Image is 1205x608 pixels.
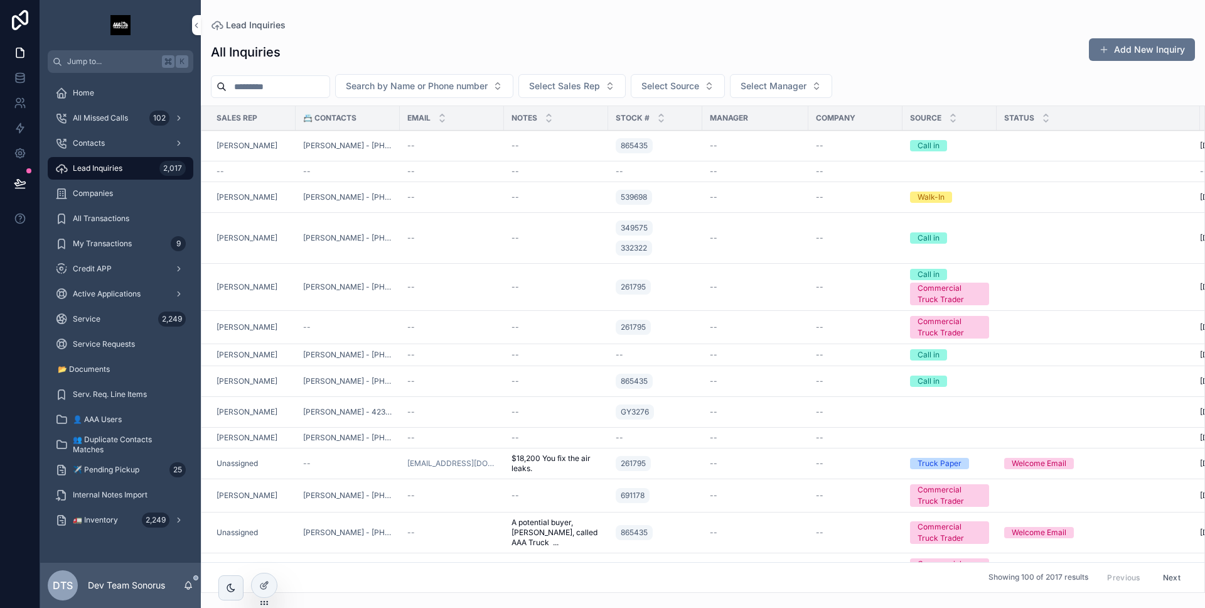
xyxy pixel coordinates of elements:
span: Service [73,314,100,324]
span: A potential buyer, [PERSON_NAME], called AAA Truck ... [511,518,601,548]
a: [PERSON_NAME] - [PHONE_NUMBER] [303,141,392,151]
span: -- [407,192,415,202]
span: GY3276 [621,407,649,417]
span: -- [710,233,717,243]
span: -- [816,350,823,360]
a: [PERSON_NAME] [217,491,288,501]
span: -- [710,141,717,151]
span: Service Requests [73,339,135,349]
span: 261795 [621,459,646,469]
a: -- [407,376,496,386]
span: -- [407,433,415,443]
a: Truck Paper [910,458,989,469]
a: 865435 [616,136,695,156]
a: -- [511,141,601,151]
span: -- [710,166,717,176]
a: Unassigned [217,528,258,538]
a: [PERSON_NAME] - [PHONE_NUMBER] [303,350,392,360]
span: -- [303,322,311,332]
span: -- [710,433,717,443]
a: Service2,249 [48,308,193,330]
a: -- [407,141,496,151]
a: Service Requests [48,333,193,356]
span: 539698 [621,192,647,202]
a: Unassigned [217,459,258,469]
a: [PERSON_NAME] [217,141,277,151]
span: Credit APP [73,264,112,274]
a: Add New Inquiry [1089,38,1195,61]
span: -- [710,407,717,417]
a: Commercial Truck Trader [910,316,989,339]
a: 865435 [616,525,653,540]
a: -- [710,350,801,360]
span: ✈️ Pending Pickup [73,465,139,475]
span: -- [816,322,823,332]
span: -- [407,322,415,332]
span: -- [511,322,519,332]
a: [PERSON_NAME] [217,192,288,202]
a: [PERSON_NAME] - [PHONE_NUMBER] [303,491,392,501]
span: -- [511,407,519,417]
a: [PERSON_NAME] - [PHONE_NUMBER] [303,433,392,443]
a: -- [511,282,601,292]
div: Call in [918,140,940,151]
a: -- [710,376,801,386]
span: -- [511,192,519,202]
a: -- [407,407,496,417]
a: -- [511,350,601,360]
span: All Transactions [73,214,129,224]
a: [PERSON_NAME] [217,491,277,501]
a: 👤 AAA Users [48,408,193,431]
span: -- [710,376,717,386]
span: 261795 [621,282,646,292]
span: -- [303,459,311,469]
a: -- [407,192,496,202]
span: My Transactions [73,239,132,249]
span: -- [511,166,519,176]
a: -- [511,491,601,501]
a: Serv. Req. Line Items [48,383,193,406]
a: [PERSON_NAME] - [PHONE_NUMBER] [303,233,392,243]
div: 2,249 [158,312,186,327]
a: -- [816,166,895,176]
span: -- [407,166,415,176]
a: Commercial Truck Trader [910,484,989,507]
a: -- [710,192,801,202]
a: All Missed Calls102 [48,107,193,129]
div: Call in [918,232,940,244]
span: -- [407,528,415,538]
span: [PERSON_NAME] - [PHONE_NUMBER] [303,282,392,292]
button: Select Button [631,74,725,98]
a: 261795 [616,320,651,335]
a: -- [816,376,895,386]
a: GY3276 [616,404,654,420]
a: -- [816,350,895,360]
a: Call in [910,232,989,244]
a: 539698 [616,187,695,207]
a: Lead Inquiries [211,19,286,31]
a: 📂 Documents [48,358,193,381]
a: -- [816,233,895,243]
a: 865435 [616,523,695,543]
a: -- [816,433,895,443]
a: -- [407,491,496,501]
div: Commercial Truck Trader [918,521,982,544]
a: Active Applications [48,283,193,305]
span: -- [816,166,823,176]
a: [PERSON_NAME] [217,407,277,417]
span: -- [511,376,519,386]
div: Commercial Truck Trader [918,283,982,305]
div: 2,249 [142,513,169,528]
a: -- [816,459,895,469]
a: 332322 [616,241,652,256]
a: [PERSON_NAME] [217,350,277,360]
span: -- [407,491,415,501]
span: 261795 [621,322,646,332]
a: Call inCommercial Truck Trader [910,269,989,305]
span: Contacts [73,138,105,148]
